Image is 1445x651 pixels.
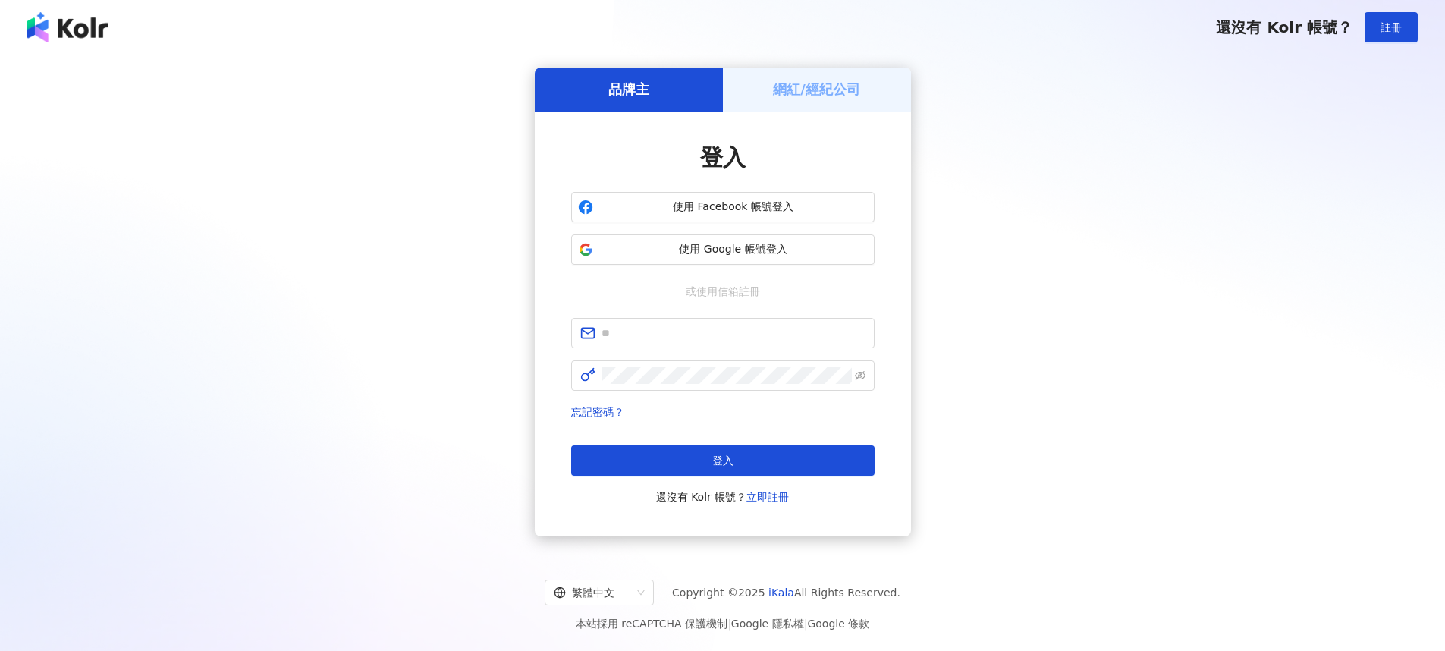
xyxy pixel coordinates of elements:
button: 註冊 [1365,12,1418,42]
a: 忘記密碼？ [571,406,624,418]
button: 使用 Facebook 帳號登入 [571,192,875,222]
img: logo [27,12,108,42]
span: 登入 [700,144,746,171]
span: Copyright © 2025 All Rights Reserved. [672,583,900,602]
span: 登入 [712,454,733,467]
a: 立即註冊 [746,491,789,503]
span: 註冊 [1381,21,1402,33]
span: 使用 Facebook 帳號登入 [599,200,868,215]
a: Google 條款 [807,618,869,630]
div: 繁體中文 [554,580,631,605]
a: iKala [768,587,794,599]
span: 或使用信箱註冊 [675,283,771,300]
span: | [804,618,808,630]
span: 本站採用 reCAPTCHA 保護機制 [576,615,869,633]
span: eye-invisible [855,370,865,381]
span: | [727,618,731,630]
a: Google 隱私權 [731,618,804,630]
span: 還沒有 Kolr 帳號？ [1216,18,1352,36]
span: 使用 Google 帳號登入 [599,242,868,257]
h5: 品牌主 [608,80,649,99]
h5: 網紅/經紀公司 [773,80,860,99]
span: 還沒有 Kolr 帳號？ [656,488,790,506]
button: 登入 [571,445,875,476]
button: 使用 Google 帳號登入 [571,234,875,265]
